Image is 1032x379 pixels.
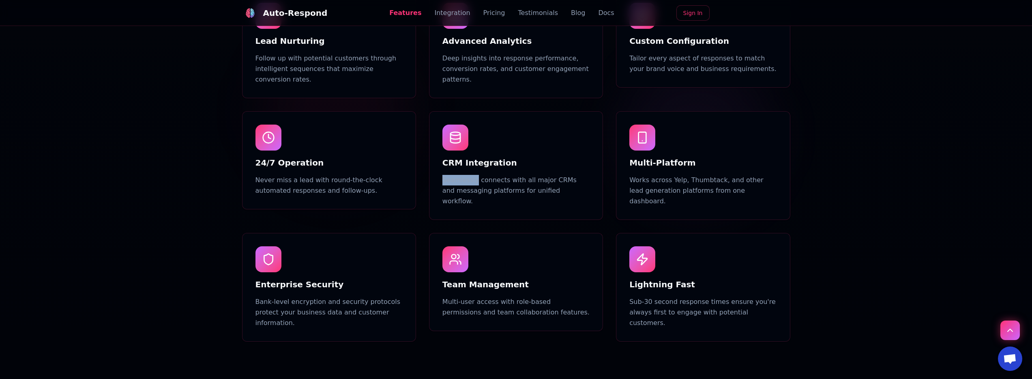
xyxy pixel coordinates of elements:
[255,53,403,85] p: Follow up with potential customers through intelligent sequences that maximize conversion rates.
[255,297,403,328] p: Bank-level encryption and security protocols protect your business data and customer information.
[245,8,255,18] img: logo.svg
[518,8,558,18] a: Testimonials
[712,4,794,22] iframe: Sign in with Google Button
[598,8,614,18] a: Docs
[629,35,777,47] h3: Custom Configuration
[263,7,328,19] div: Auto-Respond
[442,279,590,290] h3: Team Management
[255,279,403,290] h3: Enterprise Security
[629,157,777,168] h3: Multi-Platform
[483,8,505,18] a: Pricing
[442,175,590,207] p: Seamlessly connects with all major CRMs and messaging platforms for unified workflow.
[629,53,777,74] p: Tailor every aspect of responses to match your brand voice and business requirements.
[676,5,710,21] a: Sign In
[629,175,777,207] p: Works across Yelp, Thumbtack, and other lead generation platforms from one dashboard.
[255,175,403,196] p: Never miss a lead with round-the-clock automated responses and follow-ups.
[389,8,421,18] a: Features
[629,297,777,328] p: Sub-30 second response times ensure you're always first to engage with potential customers.
[442,35,590,47] h3: Advanced Analytics
[629,279,777,290] h3: Lightning Fast
[998,347,1022,371] a: Open chat
[442,297,590,318] p: Multi-user access with role-based permissions and team collaboration features.
[442,157,590,168] h3: CRM Integration
[1000,321,1020,340] button: Scroll to top
[434,8,470,18] a: Integration
[442,53,590,85] p: Deep insights into response performance, conversion rates, and customer engagement patterns.
[571,8,585,18] a: Blog
[242,5,328,21] a: Auto-Respond
[255,35,403,47] h3: Lead Nurturing
[255,157,403,168] h3: 24/7 Operation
